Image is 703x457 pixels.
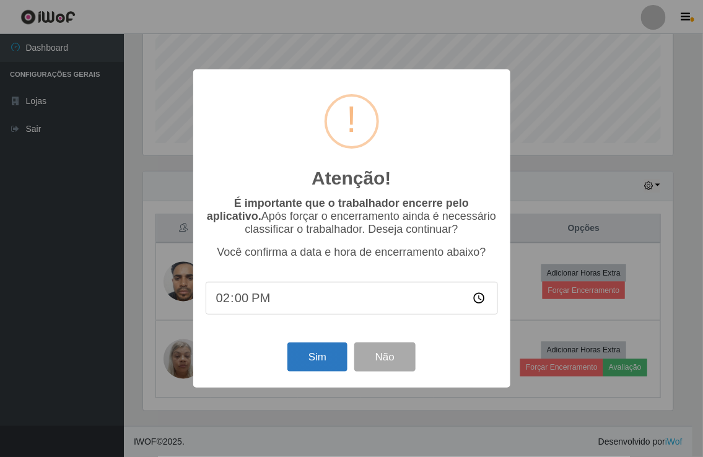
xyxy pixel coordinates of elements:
[287,342,347,372] button: Sim
[206,246,498,259] p: Você confirma a data e hora de encerramento abaixo?
[206,197,498,236] p: Após forçar o encerramento ainda é necessário classificar o trabalhador. Deseja continuar?
[354,342,416,372] button: Não
[312,167,391,189] h2: Atenção!
[207,197,469,222] b: É importante que o trabalhador encerre pelo aplicativo.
